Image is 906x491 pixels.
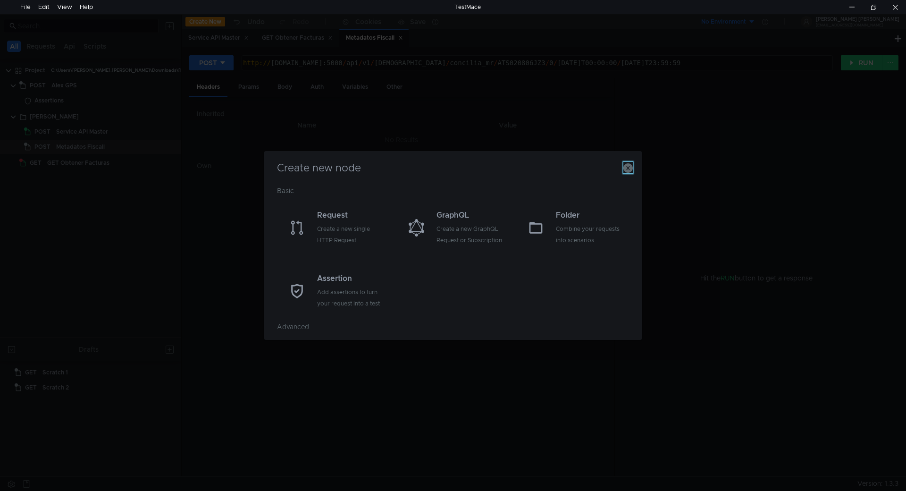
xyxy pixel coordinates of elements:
[317,223,385,246] div: Create a new single HTTP Request
[317,210,385,221] div: Request
[277,185,629,204] div: Basic
[277,321,629,340] div: Advanced
[436,210,504,221] div: GraphQL
[317,273,385,284] div: Assertion
[276,162,630,174] h3: Create new node
[556,210,623,221] div: Folder
[317,287,385,309] div: Add assertions to turn your request into a test
[436,223,504,246] div: Create a new GraphQL Request or Subscription
[556,223,623,246] div: Combine your requests into scenarios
